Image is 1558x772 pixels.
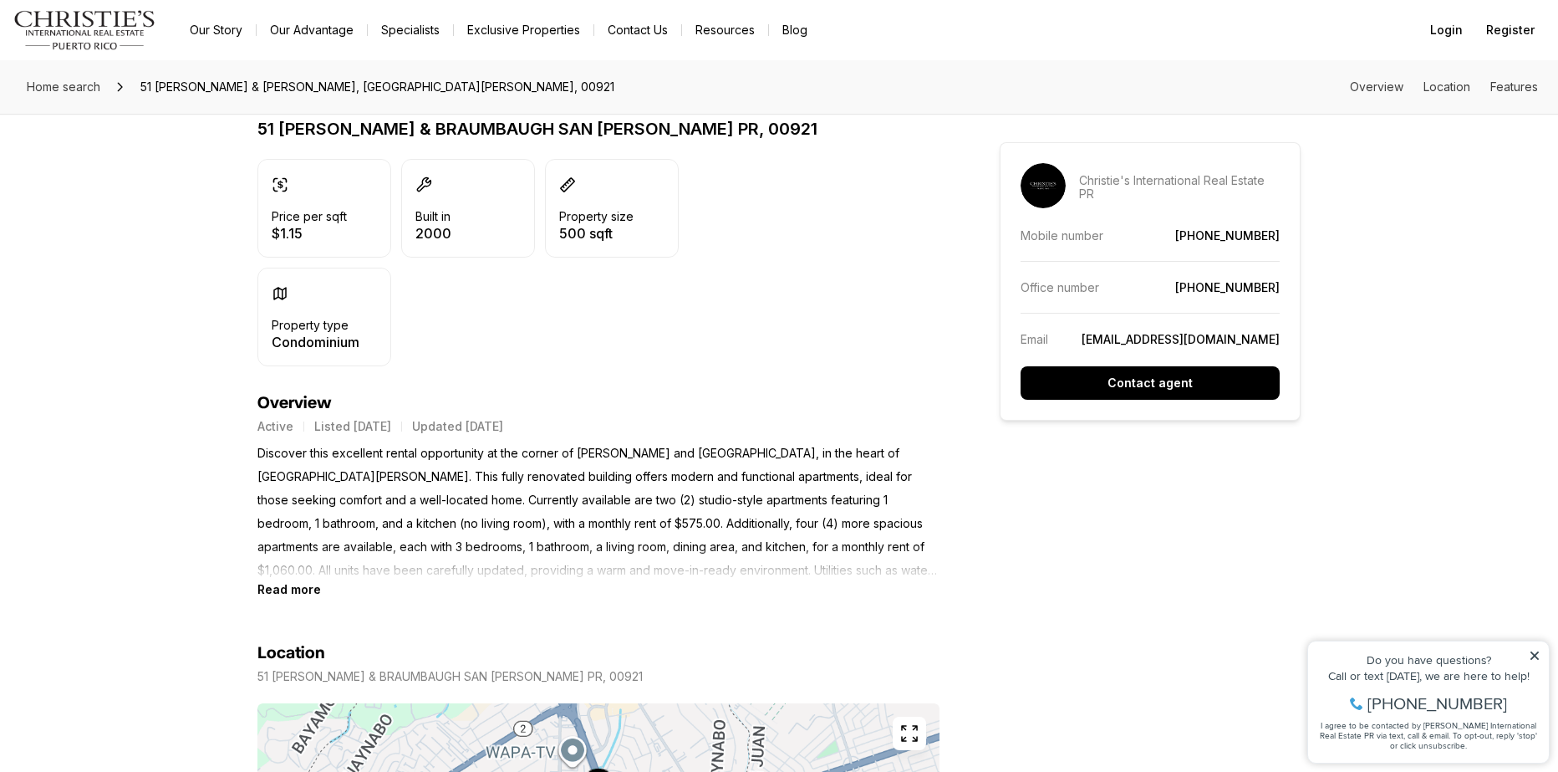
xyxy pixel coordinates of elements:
[272,227,347,240] p: $1.15
[176,18,256,42] a: Our Story
[18,38,242,49] div: Do you have questions?
[20,74,107,100] a: Home search
[368,18,453,42] a: Specialists
[1175,228,1280,243] a: [PHONE_NUMBER]
[272,335,359,349] p: Condominium
[1490,79,1538,94] a: Skip to: Features
[1350,79,1403,94] a: Skip to: Overview
[1423,79,1470,94] a: Skip to: Location
[1021,228,1103,243] p: Mobile number
[1107,376,1193,390] p: Contact agent
[1082,332,1280,346] a: [EMAIL_ADDRESS][DOMAIN_NAME]
[257,420,293,433] p: Active
[257,643,325,663] h4: Location
[1430,23,1463,37] span: Login
[1021,332,1048,346] p: Email
[27,79,100,94] span: Home search
[21,103,238,135] span: I agree to be contacted by [PERSON_NAME] International Real Estate PR via text, call & email. To ...
[257,442,939,582] p: Discover this excellent rental opportunity at the corner of [PERSON_NAME] and [GEOGRAPHIC_DATA], ...
[257,18,367,42] a: Our Advantage
[1486,23,1535,37] span: Register
[257,393,939,413] h4: Overview
[1420,13,1473,47] button: Login
[69,79,208,95] span: [PHONE_NUMBER]
[594,18,681,42] button: Contact Us
[13,10,156,50] img: logo
[134,74,621,100] span: 51 [PERSON_NAME] & [PERSON_NAME], [GEOGRAPHIC_DATA][PERSON_NAME], 00921
[769,18,821,42] a: Blog
[559,227,634,240] p: 500 sqft
[1021,280,1099,294] p: Office number
[257,670,643,683] p: 51 [PERSON_NAME] & BRAUMBAUGH SAN [PERSON_NAME] PR, 00921
[257,119,939,139] p: 51 [PERSON_NAME] & BRAUMBAUGH SAN [PERSON_NAME] PR, 00921
[415,210,451,223] p: Built in
[454,18,593,42] a: Exclusive Properties
[272,210,347,223] p: Price per sqft
[1175,280,1280,294] a: [PHONE_NUMBER]
[1079,174,1280,201] p: Christie's International Real Estate PR
[257,582,321,596] button: Read more
[682,18,768,42] a: Resources
[314,420,391,433] p: Listed [DATE]
[1476,13,1545,47] button: Register
[1021,366,1280,400] button: Contact agent
[559,210,634,223] p: Property size
[415,227,451,240] p: 2000
[18,54,242,65] div: Call or text [DATE], we are here to help!
[272,319,349,332] p: Property type
[412,420,503,433] p: Updated [DATE]
[1350,80,1538,94] nav: Page section menu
